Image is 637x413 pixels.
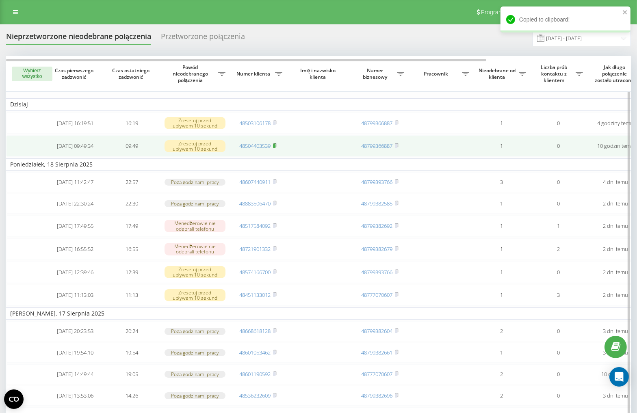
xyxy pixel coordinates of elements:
[47,135,104,157] td: [DATE] 09:49:34
[622,9,628,17] button: close
[53,67,97,80] span: Czas pierwszego zadzwonić
[165,220,225,232] div: Menedżerowie nie odebrali telefonu
[161,32,245,45] div: Przetworzone połączenia
[530,135,587,157] td: 0
[473,215,530,237] td: 1
[104,285,160,306] td: 11:13
[293,67,344,80] span: Imię i nazwisko klienta
[47,321,104,341] td: [DATE] 20:23:53
[6,32,151,45] div: Nieprzetworzone nieodebrane połączenia
[165,64,218,83] span: Powód nieodebranego połączenia
[104,262,160,283] td: 12:39
[362,392,393,399] a: 48799382696
[240,245,271,253] a: 48721901332
[165,140,225,152] div: Zresetuj przed upływem 10 sekund
[165,328,225,335] div: Poza godzinami pracy
[240,119,271,127] a: 48503106178
[530,285,587,306] td: 3
[362,370,393,378] a: 48777070607
[240,349,271,356] a: 48601053462
[473,238,530,260] td: 1
[362,142,393,149] a: 48799366887
[104,172,160,192] td: 22:57
[473,172,530,192] td: 3
[530,262,587,283] td: 0
[240,142,271,149] a: 48504403539
[240,370,271,378] a: 48601190592
[4,389,24,409] button: Open CMP widget
[104,321,160,341] td: 20:24
[47,285,104,306] td: [DATE] 11:13:03
[47,215,104,237] td: [DATE] 17:49:55
[240,392,271,399] a: 48536232609
[240,327,271,335] a: 48668618128
[240,268,271,276] a: 48574166700
[47,194,104,214] td: [DATE] 22:30:24
[534,64,576,83] span: Liczba prób kontaktu z klientem
[240,200,271,207] a: 48883506470
[47,172,104,192] td: [DATE] 11:42:47
[104,194,160,214] td: 22:30
[362,200,393,207] a: 48799382585
[362,222,393,229] a: 48799382692
[104,364,160,384] td: 19:05
[473,112,530,134] td: 1
[477,67,519,80] span: Nieodebrane od klienta
[530,386,587,406] td: 0
[362,327,393,335] a: 48799382604
[104,238,160,260] td: 16:55
[12,67,52,81] button: Wybierz wszystko
[355,67,397,80] span: Numer biznesowy
[362,245,393,253] a: 48799382679
[362,119,393,127] a: 48799366887
[104,343,160,363] td: 19:54
[530,112,587,134] td: 0
[165,117,225,129] div: Zresetuj przed upływem 10 sekund
[530,364,587,384] td: 0
[240,178,271,186] a: 48607440911
[473,321,530,341] td: 2
[362,178,393,186] a: 48799393766
[530,215,587,237] td: 1
[104,386,160,406] td: 14:26
[165,371,225,378] div: Poza godzinami pracy
[104,215,160,237] td: 17:49
[110,67,154,80] span: Czas ostatniego zadzwonić
[165,349,225,356] div: Poza godzinami pracy
[165,179,225,186] div: Poza godzinami pracy
[47,238,104,260] td: [DATE] 16:55:52
[530,172,587,192] td: 0
[104,112,160,134] td: 16:19
[165,243,225,255] div: Menedżerowie nie odebrali telefonu
[362,268,393,276] a: 48799393766
[473,386,530,406] td: 2
[481,9,524,15] span: Program poleceń
[165,266,225,278] div: Zresetuj przed upływem 10 sekund
[473,135,530,157] td: 1
[165,289,225,301] div: Zresetuj przed upływem 10 sekund
[165,200,225,207] div: Poza godzinami pracy
[500,6,630,32] div: Copied to clipboard!
[530,321,587,341] td: 0
[240,222,271,229] a: 48517584092
[530,343,587,363] td: 0
[165,392,225,399] div: Poza godzinami pracy
[473,364,530,384] td: 2
[473,285,530,306] td: 1
[473,262,530,283] td: 1
[47,386,104,406] td: [DATE] 13:53:06
[234,71,275,77] span: Numer klienta
[473,343,530,363] td: 1
[47,112,104,134] td: [DATE] 16:19:51
[412,71,462,77] span: Pracownik
[240,291,271,298] a: 48451133012
[530,194,587,214] td: 0
[47,262,104,283] td: [DATE] 12:39:46
[609,367,629,387] div: Open Intercom Messenger
[47,343,104,363] td: [DATE] 19:54:10
[47,364,104,384] td: [DATE] 14:49:44
[362,291,393,298] a: 48777070607
[104,135,160,157] td: 09:49
[473,194,530,214] td: 1
[362,349,393,356] a: 48799382661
